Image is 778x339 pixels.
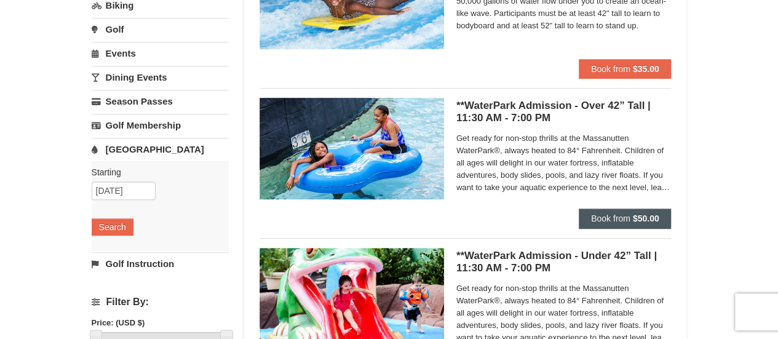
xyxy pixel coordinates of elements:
[92,138,229,161] a: [GEOGRAPHIC_DATA]
[633,213,659,223] strong: $50.00
[92,90,229,113] a: Season Passes
[92,252,229,275] a: Golf Instruction
[92,114,229,137] a: Golf Membership
[92,318,145,327] strong: Price: (USD $)
[92,66,229,89] a: Dining Events
[92,166,220,178] label: Starting
[456,132,672,194] span: Get ready for non-stop thrills at the Massanutten WaterPark®, always heated to 84° Fahrenheit. Ch...
[579,209,672,228] button: Book from $50.00
[591,64,630,74] span: Book from
[456,250,672,274] h5: **WaterPark Admission - Under 42” Tall | 11:30 AM - 7:00 PM
[92,18,229,41] a: Golf
[92,42,229,65] a: Events
[92,218,133,236] button: Search
[456,100,672,124] h5: **WaterPark Admission - Over 42” Tall | 11:30 AM - 7:00 PM
[260,98,444,199] img: 6619917-720-80b70c28.jpg
[591,213,630,223] span: Book from
[633,64,659,74] strong: $35.00
[579,59,672,79] button: Book from $35.00
[92,297,229,308] h4: Filter By:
